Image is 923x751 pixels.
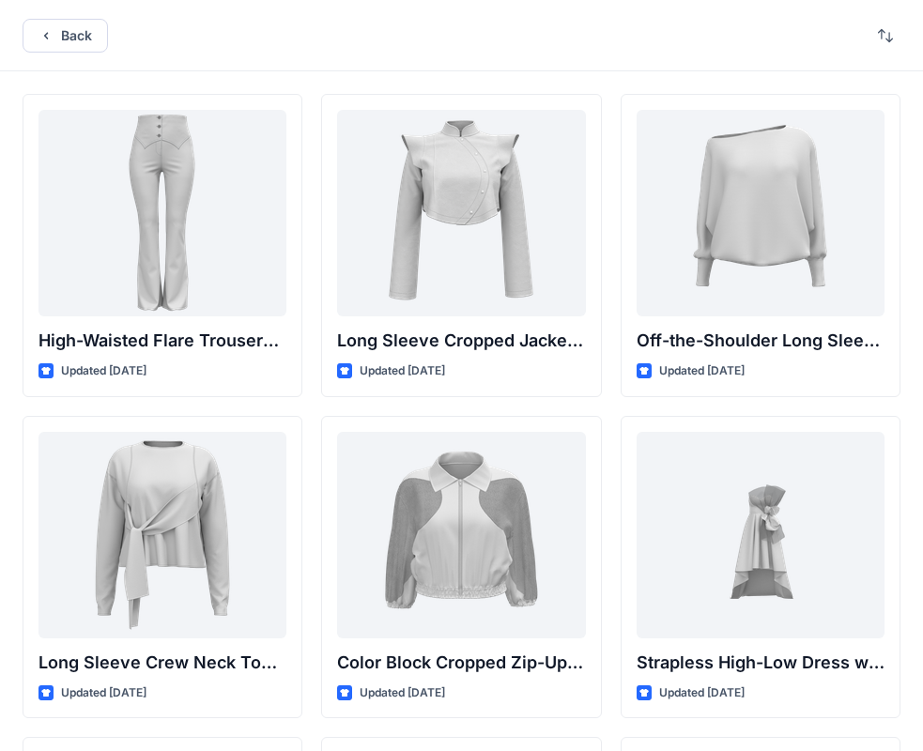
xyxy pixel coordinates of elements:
p: Updated [DATE] [360,361,445,381]
p: Updated [DATE] [659,361,745,381]
p: Updated [DATE] [659,683,745,703]
a: Long Sleeve Crew Neck Top with Asymmetrical Tie Detail [38,432,286,638]
p: Strapless High-Low Dress with Side Bow Detail [637,650,885,676]
a: Color Block Cropped Zip-Up Jacket with Sheer Sleeves [337,432,585,638]
a: High-Waisted Flare Trousers with Button Detail [38,110,286,316]
a: Off-the-Shoulder Long Sleeve Top [637,110,885,316]
p: Updated [DATE] [360,683,445,703]
a: Long Sleeve Cropped Jacket with Mandarin Collar and Shoulder Detail [337,110,585,316]
button: Back [23,19,108,53]
p: High-Waisted Flare Trousers with Button Detail [38,328,286,354]
p: Off-the-Shoulder Long Sleeve Top [637,328,885,354]
p: Updated [DATE] [61,361,146,381]
p: Color Block Cropped Zip-Up Jacket with Sheer Sleeves [337,650,585,676]
p: Long Sleeve Crew Neck Top with Asymmetrical Tie Detail [38,650,286,676]
p: Long Sleeve Cropped Jacket with Mandarin Collar and Shoulder Detail [337,328,585,354]
p: Updated [DATE] [61,683,146,703]
a: Strapless High-Low Dress with Side Bow Detail [637,432,885,638]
